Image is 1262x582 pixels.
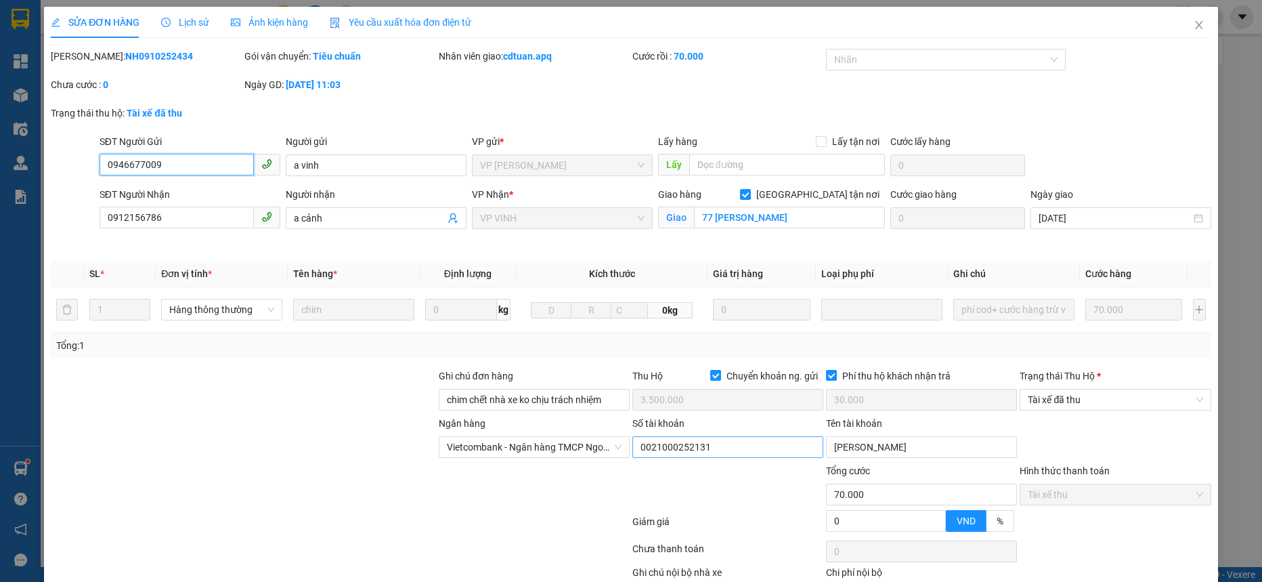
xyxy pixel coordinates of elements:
[127,108,182,119] b: Tài xế đã thu
[447,437,622,457] span: Vietcombank - Ngân hàng TMCP Ngoại Thương Việt Nam
[658,136,697,147] span: Lấy hàng
[826,465,870,476] span: Tổng cước
[89,268,100,279] span: SL
[286,79,341,90] b: [DATE] 11:03
[439,389,630,411] input: Ghi chú đơn hàng
[957,516,976,526] span: VND
[674,51,703,62] b: 70.000
[1028,484,1202,505] span: Tài xế thu
[1028,390,1202,410] span: Tài xế đã thu
[1194,20,1204,30] span: close
[51,18,60,27] span: edit
[658,207,694,228] span: Giao
[632,371,663,381] span: Thu Hộ
[632,418,684,429] label: Số tài khoản
[439,49,630,64] div: Nhân viên giao:
[439,371,513,381] label: Ghi chú đơn hàng
[632,49,823,64] div: Cước rồi :
[51,106,290,121] div: Trạng thái thu hộ:
[658,154,689,175] span: Lấy
[330,18,341,28] img: icon
[589,268,635,279] span: Kích thước
[890,136,951,147] label: Cước lấy hàng
[751,187,885,202] span: [GEOGRAPHIC_DATA] tận nơi
[330,17,471,28] span: Yêu cầu xuất hóa đơn điện tử
[51,77,242,92] div: Chưa cước :
[480,155,645,175] span: VP NGỌC HỒI
[531,302,571,318] input: D
[632,436,823,458] input: Số tài khoản
[816,261,948,287] th: Loại phụ phí
[890,207,1024,229] input: Cước giao hàng
[953,299,1074,320] input: Ghi Chú
[1030,189,1073,200] label: Ngày giao
[826,436,1017,458] input: Tên tài khoản
[1085,299,1182,320] input: 0
[890,154,1024,176] input: Cước lấy hàng
[611,302,647,318] input: C
[125,51,193,62] b: NH0910252434
[658,189,701,200] span: Giao hàng
[503,51,552,62] b: cdtuan.apq
[161,17,209,28] span: Lịch sử
[1085,268,1131,279] span: Cước hàng
[631,514,825,538] div: Giảm giá
[497,299,510,320] span: kg
[472,134,653,149] div: VP gửi
[448,213,458,224] span: user-add
[1020,369,1211,383] div: Trạng thái Thu Hộ
[827,134,885,149] span: Lấy tận nơi
[293,299,414,320] input: VD: Bàn, Ghế
[286,134,466,149] div: Người gửi
[1039,211,1191,226] input: Ngày giao
[56,299,78,320] button: delete
[713,268,763,279] span: Giá trị hàng
[103,79,108,90] b: 0
[51,17,139,28] span: SỬA ĐƠN HÀNG
[286,187,466,202] div: Người nhận
[51,49,242,64] div: [PERSON_NAME]:
[689,154,886,175] input: Dọc đường
[1180,7,1218,45] button: Close
[439,418,485,429] label: Ngân hàng
[161,18,171,27] span: clock-circle
[837,369,956,383] span: Phí thu hộ khách nhận trả
[56,338,487,353] div: Tổng: 1
[261,211,272,222] span: phone
[472,189,509,200] span: VP Nhận
[444,268,492,279] span: Định lượng
[826,418,882,429] label: Tên tài khoản
[648,302,693,318] span: 0kg
[480,208,645,228] span: VP VINH
[231,18,240,27] span: picture
[293,268,337,279] span: Tên hàng
[997,516,1003,526] span: %
[571,302,611,318] input: R
[169,299,274,320] span: Hàng thông thường
[244,77,435,92] div: Ngày GD:
[161,268,212,279] span: Đơn vị tính
[721,369,823,383] span: Chuyển khoản ng. gửi
[100,187,280,202] div: SĐT Người Nhận
[694,207,886,228] input: Giao tận nơi
[100,134,280,149] div: SĐT Người Gửi
[713,299,810,320] input: 0
[631,541,825,565] div: Chưa thanh toán
[313,51,361,62] b: Tiêu chuẩn
[1193,299,1206,320] button: plus
[948,261,1080,287] th: Ghi chú
[1020,465,1110,476] label: Hình thức thanh toán
[261,159,272,169] span: phone
[890,189,957,200] label: Cước giao hàng
[231,17,308,28] span: Ảnh kiện hàng
[244,49,435,64] div: Gói vận chuyển:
